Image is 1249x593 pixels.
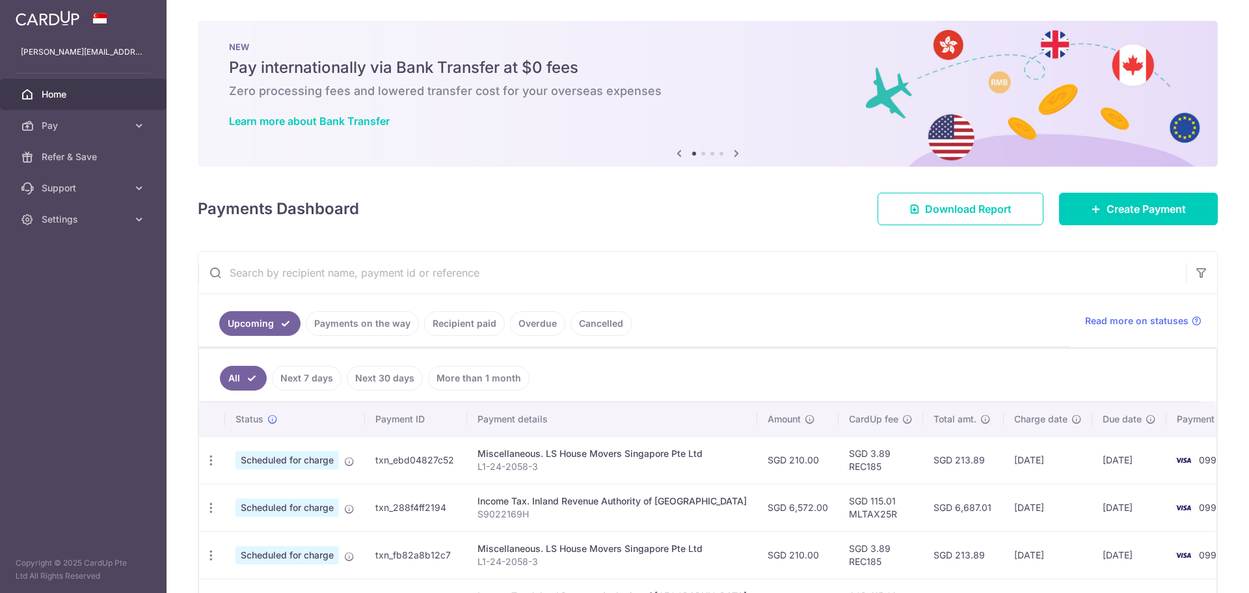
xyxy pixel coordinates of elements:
[229,42,1187,52] p: NEW
[365,436,467,484] td: txn_ebd04827c52
[42,119,128,132] span: Pay
[235,499,339,517] span: Scheduled for charge
[477,495,747,508] div: Income Tax. Inland Revenue Authority of [GEOGRAPHIC_DATA]
[198,252,1186,294] input: Search by recipient name, payment id or reference
[1092,531,1166,579] td: [DATE]
[272,366,342,391] a: Next 7 days
[365,402,467,436] th: Payment ID
[839,531,923,579] td: SGD 3.89 REC185
[42,213,128,226] span: Settings
[1199,502,1222,513] span: 0998
[1085,314,1202,327] a: Read more on statuses
[571,311,632,336] a: Cancelled
[219,311,301,336] a: Upcoming
[42,150,128,163] span: Refer & Save
[1199,549,1222,560] span: 0998
[1170,500,1196,516] img: Bank Card
[933,413,976,426] span: Total amt.
[1004,531,1092,579] td: [DATE]
[1004,484,1092,531] td: [DATE]
[428,366,530,391] a: More than 1 month
[768,413,801,426] span: Amount
[1092,436,1166,484] td: [DATE]
[923,436,1004,484] td: SGD 213.89
[839,484,923,531] td: SGD 115.01 MLTAX25R
[1014,413,1068,426] span: Charge date
[923,484,1004,531] td: SGD 6,687.01
[1199,454,1222,465] span: 0998
[235,413,263,426] span: Status
[467,402,757,436] th: Payment details
[16,10,79,26] img: CardUp
[1170,452,1196,468] img: Bank Card
[235,546,339,564] span: Scheduled for charge
[347,366,423,391] a: Next 30 days
[198,21,1218,167] img: Bank transfer banner
[477,542,747,555] div: Miscellaneous. LS House Movers Singapore Pte Ltd
[757,436,839,484] td: SGD 210.00
[477,508,747,521] p: S9022169H
[1107,201,1186,217] span: Create Payment
[198,197,359,221] h4: Payments Dashboard
[1170,547,1196,563] img: Bank Card
[925,201,1012,217] span: Download Report
[839,436,923,484] td: SGD 3.89 REC185
[365,531,467,579] td: txn_fb82a8b12c7
[229,83,1187,99] h6: Zero processing fees and lowered transfer cost for your overseas expenses
[229,115,390,128] a: Learn more about Bank Transfer
[229,57,1187,78] h5: Pay internationally via Bank Transfer at $0 fees
[757,531,839,579] td: SGD 210.00
[1103,413,1142,426] span: Due date
[235,451,339,469] span: Scheduled for charge
[1085,314,1189,327] span: Read more on statuses
[21,46,146,59] p: [PERSON_NAME][EMAIL_ADDRESS][DOMAIN_NAME]
[510,311,565,336] a: Overdue
[757,484,839,531] td: SGD 6,572.00
[365,484,467,531] td: txn_288f4ff2194
[220,366,267,391] a: All
[42,182,128,195] span: Support
[477,447,747,460] div: Miscellaneous. LS House Movers Singapore Pte Ltd
[878,193,1043,225] a: Download Report
[477,460,747,473] p: L1-24-2058-3
[42,88,128,101] span: Home
[306,311,419,336] a: Payments on the way
[1004,436,1092,484] td: [DATE]
[1059,193,1218,225] a: Create Payment
[477,555,747,568] p: L1-24-2058-3
[923,531,1004,579] td: SGD 213.89
[849,413,898,426] span: CardUp fee
[424,311,505,336] a: Recipient paid
[1092,484,1166,531] td: [DATE]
